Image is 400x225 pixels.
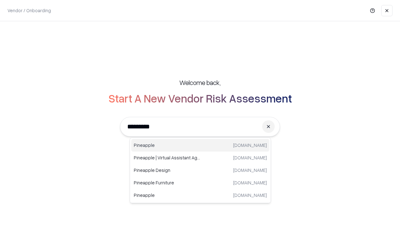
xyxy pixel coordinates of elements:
p: [DOMAIN_NAME] [233,167,267,173]
h5: Welcome back, [179,78,221,87]
h2: Start A New Vendor Risk Assessment [108,92,292,104]
p: Pineapple [134,142,200,148]
p: Pineapple Design [134,167,200,173]
p: [DOMAIN_NAME] [233,154,267,161]
p: Vendor / Onboarding [7,7,51,14]
p: [DOMAIN_NAME] [233,179,267,186]
p: [DOMAIN_NAME] [233,142,267,148]
p: Pineapple [134,192,200,198]
div: Suggestions [130,137,271,203]
p: Pineapple Furniture [134,179,200,186]
p: [DOMAIN_NAME] [233,192,267,198]
p: Pineapple | Virtual Assistant Agency [134,154,200,161]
